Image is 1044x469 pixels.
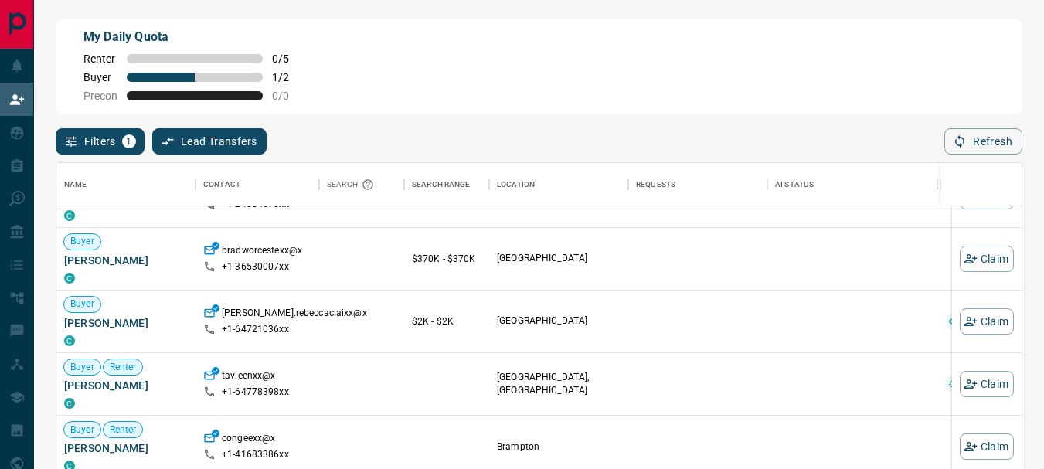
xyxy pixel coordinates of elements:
[222,260,289,274] p: +1- 36530007xx
[83,28,306,46] p: My Daily Quota
[960,371,1014,397] button: Claim
[222,307,367,323] p: [PERSON_NAME].rebeccaclaixx@x
[83,90,117,102] span: Precon
[64,361,100,374] span: Buyer
[64,210,75,221] div: condos.ca
[56,163,196,206] div: Name
[412,163,471,206] div: Search Range
[64,163,87,206] div: Name
[636,163,675,206] div: Requests
[960,433,1014,460] button: Claim
[222,323,289,336] p: +1- 64721036xx
[64,298,100,311] span: Buyer
[497,163,535,206] div: Location
[222,386,289,399] p: +1- 64778398xx
[64,335,75,346] div: condos.ca
[64,378,188,393] span: [PERSON_NAME]
[960,246,1014,272] button: Claim
[104,361,143,374] span: Renter
[222,432,275,448] p: congeexx@x
[960,308,1014,335] button: Claim
[83,53,117,65] span: Renter
[628,163,767,206] div: Requests
[104,423,143,437] span: Renter
[412,252,481,266] p: $370K - $370K
[222,369,275,386] p: tavleenxx@x
[404,163,489,206] div: Search Range
[64,398,75,409] div: condos.ca
[497,315,621,328] p: [GEOGRAPHIC_DATA]
[960,183,1014,209] button: Claim
[64,253,188,268] span: [PERSON_NAME]
[944,128,1022,155] button: Refresh
[497,440,621,454] p: Brampton
[272,71,306,83] span: 1 / 2
[222,244,302,260] p: bradworcestexx@x
[222,198,289,211] p: +1- 24584678xx
[152,128,267,155] button: Lead Transfers
[64,440,188,456] span: [PERSON_NAME]
[775,163,814,206] div: AI Status
[64,236,100,249] span: Buyer
[222,448,289,461] p: +1- 41683386xx
[497,371,621,397] p: [GEOGRAPHIC_DATA], [GEOGRAPHIC_DATA]
[489,163,628,206] div: Location
[56,128,145,155] button: Filters1
[64,423,100,437] span: Buyer
[64,315,188,331] span: [PERSON_NAME]
[83,71,117,83] span: Buyer
[124,136,134,147] span: 1
[412,314,481,328] p: $2K - $2K
[767,163,937,206] div: AI Status
[272,53,306,65] span: 0 / 5
[272,90,306,102] span: 0 / 0
[196,163,319,206] div: Contact
[327,163,378,206] div: Search
[497,253,621,266] p: [GEOGRAPHIC_DATA]
[64,273,75,284] div: condos.ca
[64,190,188,206] span: [PERSON_NAME]
[203,163,240,206] div: Contact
